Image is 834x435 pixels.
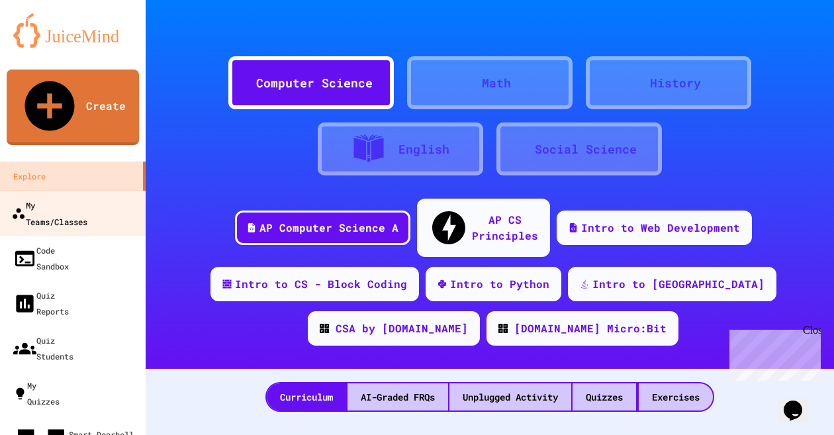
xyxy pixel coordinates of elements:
[259,220,398,236] div: AP Computer Science A
[472,212,538,244] div: AP CS Principles
[13,13,132,48] img: logo-orange.svg
[573,383,636,411] div: Quizzes
[482,74,511,92] div: Math
[592,276,764,292] div: Intro to [GEOGRAPHIC_DATA]
[320,324,329,333] img: CODE_logo_RGB.png
[11,197,87,229] div: My Teams/Classes
[13,242,69,274] div: Code Sandbox
[13,332,73,364] div: Quiz Students
[639,383,713,411] div: Exercises
[778,382,821,422] iframe: chat widget
[256,74,373,92] div: Computer Science
[450,276,549,292] div: Intro to Python
[13,168,46,184] div: Explore
[514,320,667,336] div: [DOMAIN_NAME] Micro:Bit
[13,287,69,319] div: Quiz Reports
[347,383,448,411] div: AI-Graded FRQs
[13,377,60,409] div: My Quizzes
[498,324,508,333] img: CODE_logo_RGB.png
[535,140,637,158] div: Social Science
[7,70,139,145] a: Create
[336,320,468,336] div: CSA by [DOMAIN_NAME]
[449,383,571,411] div: Unplugged Activity
[5,5,91,84] div: Chat with us now!Close
[650,74,701,92] div: History
[398,140,449,158] div: English
[235,276,407,292] div: Intro to CS - Block Coding
[724,324,821,381] iframe: chat widget
[581,220,740,236] div: Intro to Web Development
[267,383,346,411] div: Curriculum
